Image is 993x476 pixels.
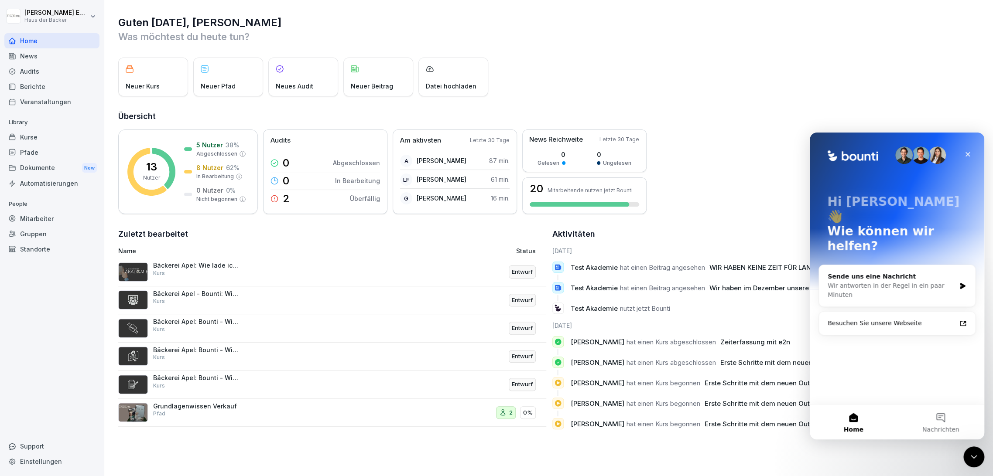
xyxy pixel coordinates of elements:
[509,408,513,417] p: 2
[118,30,980,44] p: Was möchtest du heute tun?
[351,82,393,91] p: Neuer Beitrag
[489,156,510,165] p: 87 min.
[118,262,148,282] img: s78w77shk91l4aeybtorc9h7.png
[24,9,88,17] p: [PERSON_NAME] Ehlerding
[4,454,99,469] a: Einstellungen
[571,304,618,313] span: Test Akademie
[82,163,97,173] div: New
[705,420,936,428] span: Erste Schritte mit dem neuen Outlook für Windows (veröffentlicht [DATE])
[153,269,165,277] p: Kurs
[4,64,99,79] a: Audits
[196,195,237,203] p: Nicht begonnen
[4,176,99,191] div: Automatisierungen
[548,187,633,194] p: Mitarbeitende nutzen jetzt Bounti
[153,374,240,382] p: Bäckerei Apel: Bounti - Wie erzeuge ich einen Kursbericht?
[153,410,165,418] p: Pfad
[4,439,99,454] div: Support
[627,399,700,408] span: hat einen Kurs begonnen
[333,158,380,167] p: Abgeschlossen
[571,263,618,272] span: Test Akademie
[620,304,670,313] span: nutzt jetzt Bounti
[627,379,700,387] span: hat einen Kurs begonnen
[153,318,240,326] p: Bäckerei Apel: Bounti - Wie wird ein Kurs zugewiesen?
[599,136,639,143] p: Letzte 30 Tage
[720,358,952,367] span: Erste Schritte mit dem neuen Outlook für Windows (veröffentlicht [DATE])
[196,163,223,172] p: 8 Nutzer
[491,175,510,184] p: 61 min.
[283,176,289,186] p: 0
[118,16,980,30] h1: Guten [DATE], [PERSON_NAME]
[627,338,716,346] span: hat einen Kurs abgeschlossen
[24,17,88,23] p: Haus der Bäcker
[118,319,148,338] img: pkjk7b66iy5o0dy6bqgs99sq.png
[4,48,99,64] div: News
[118,290,148,309] img: h0ir0warzjvm1vzjfykkf11s.png
[417,156,466,165] p: [PERSON_NAME]
[470,136,510,144] p: Letzte 30 Tage
[571,379,624,387] span: [PERSON_NAME]
[201,82,236,91] p: Neuer Pfad
[512,324,533,333] p: Entwurf
[4,129,99,145] a: Kurse
[552,228,595,240] h2: Aktivitäten
[146,162,157,172] p: 13
[4,160,99,176] a: DokumenteNew
[226,140,239,150] p: 38 %
[963,446,984,467] iframe: Intercom live chat
[4,160,99,176] div: Dokumente
[538,150,565,159] p: 0
[153,354,165,361] p: Kurs
[283,158,289,168] p: 0
[523,408,533,417] p: 0%
[118,314,546,343] a: Bäckerei Apel: Bounti - Wie wird ein Kurs zugewiesen?KursEntwurf
[4,33,99,48] a: Home
[335,176,380,185] p: In Bearbeitung
[627,358,716,367] span: hat einen Kurs abgeschlossen
[571,420,624,428] span: [PERSON_NAME]
[226,163,240,172] p: 62 %
[538,159,559,167] p: Gelesen
[118,258,546,286] a: Bäckerei Apel: Wie lade ich mir die Bounti App herunter?KursEntwurf
[417,175,466,184] p: [PERSON_NAME]
[627,420,700,428] span: hat einen Kurs begonnen
[512,352,533,361] p: Entwurf
[400,173,412,186] div: LF
[276,82,313,91] p: Neues Audit
[4,241,99,257] a: Standorte
[530,184,543,194] h3: 20
[571,358,624,367] span: [PERSON_NAME]
[4,94,99,109] a: Veranstaltungen
[143,174,160,182] p: Nutzer
[4,145,99,160] div: Pfade
[516,246,536,255] p: Status
[118,246,390,255] p: Name
[153,297,165,305] p: Kurs
[153,382,165,390] p: Kurs
[491,194,510,203] p: 16 min.
[400,155,412,167] div: A
[350,194,380,203] p: Überfällig
[552,246,980,255] h6: [DATE]
[705,379,936,387] span: Erste Schritte mit dem neuen Outlook für Windows (veröffentlicht [DATE])
[4,197,99,211] p: People
[4,79,99,94] div: Berichte
[4,211,99,226] a: Mitarbeiter
[118,110,980,122] h2: Übersicht
[196,140,223,150] p: 5 Nutzer
[620,284,705,292] span: hat einen Beitrag angesehen
[705,399,936,408] span: Erste Schritte mit dem neuen Outlook für Windows (veröffentlicht [DATE])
